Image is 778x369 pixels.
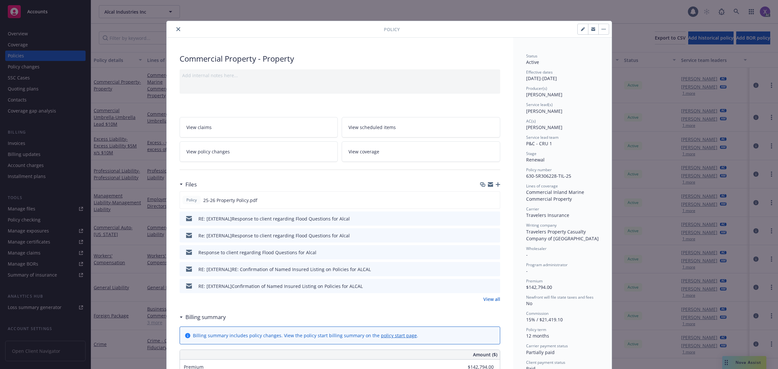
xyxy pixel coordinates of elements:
[381,332,417,339] a: policy start page
[526,343,568,349] span: Carrier payment status
[198,249,316,256] div: Response to client regarding Flood Questions for Alcal
[481,266,487,273] button: download file
[526,102,553,107] span: Service lead(s)
[526,360,565,365] span: Client payment status
[481,249,487,256] button: download file
[492,232,498,239] button: preview file
[526,327,546,332] span: Policy term
[526,135,559,140] span: Service lead team
[186,148,230,155] span: View policy changes
[180,53,500,64] div: Commercial Property - Property
[492,215,498,222] button: preview file
[526,349,555,355] span: Partially paid
[481,215,487,222] button: download file
[526,300,532,306] span: No
[203,197,257,204] span: 25-26 Property Policy.pdf
[526,91,562,98] span: [PERSON_NAME]
[526,86,547,91] span: Producer(s)
[342,117,500,137] a: View scheduled items
[526,252,528,258] span: -
[526,196,599,202] div: Commercial Property
[526,212,569,218] span: Travelers Insurance
[526,333,549,339] span: 12 months
[180,141,338,162] a: View policy changes
[473,351,497,358] span: Amount ($)
[526,284,552,290] span: $142,794.00
[526,167,552,173] span: Policy number
[180,180,197,189] div: Files
[491,197,497,204] button: preview file
[526,246,547,251] span: Wholesaler
[198,215,350,222] div: RE: [EXTERNAL]Response to client regarding Flood Questions for Alcal
[526,118,536,124] span: AC(s)
[180,313,226,321] div: Billing summary
[526,222,557,228] span: Writing company
[198,283,363,290] div: RE: [EXTERNAL]Confirmation of Named Insured Listing on Policies for ALCAL
[526,124,562,130] span: [PERSON_NAME]
[526,206,539,212] span: Carrier
[526,189,599,196] div: Commercial Inland Marine
[526,157,545,163] span: Renewal
[174,25,182,33] button: close
[526,69,553,75] span: Effective dates
[481,232,487,239] button: download file
[526,59,539,65] span: Active
[186,124,212,131] span: View claims
[526,294,594,300] span: Newfront will file state taxes and fees
[526,183,558,189] span: Lines of coverage
[526,311,548,316] span: Commission
[526,262,568,268] span: Program administrator
[342,141,500,162] a: View coverage
[481,197,486,204] button: download file
[526,229,599,242] span: Travelers Property Casualty Company of [GEOGRAPHIC_DATA]
[526,316,563,323] span: 15% / $21,419.10
[348,148,379,155] span: View coverage
[483,296,500,303] a: View all
[185,313,226,321] h3: Billing summary
[526,108,562,114] span: [PERSON_NAME]
[193,332,418,339] div: Billing summary includes policy changes. View the policy start billing summary on the .
[198,266,371,273] div: RE: [EXTERNAL]RE: Confirmation of Named Insured Listing on Policies for ALCAL
[526,53,537,59] span: Status
[492,249,498,256] button: preview file
[481,283,487,290] button: download file
[526,69,599,82] div: [DATE] - [DATE]
[185,180,197,189] h3: Files
[526,278,543,284] span: Premium
[492,283,498,290] button: preview file
[526,268,528,274] span: -
[185,197,198,203] span: Policy
[526,151,536,156] span: Stage
[198,232,350,239] div: Re: [EXTERNAL]Response to client regarding Flood Questions for Alcal
[180,117,338,137] a: View claims
[526,140,552,147] span: P&C - CRU 1
[384,26,400,33] span: Policy
[348,124,396,131] span: View scheduled items
[526,173,571,179] span: 630-5R306228-TIL-25
[182,72,498,79] div: Add internal notes here...
[492,266,498,273] button: preview file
